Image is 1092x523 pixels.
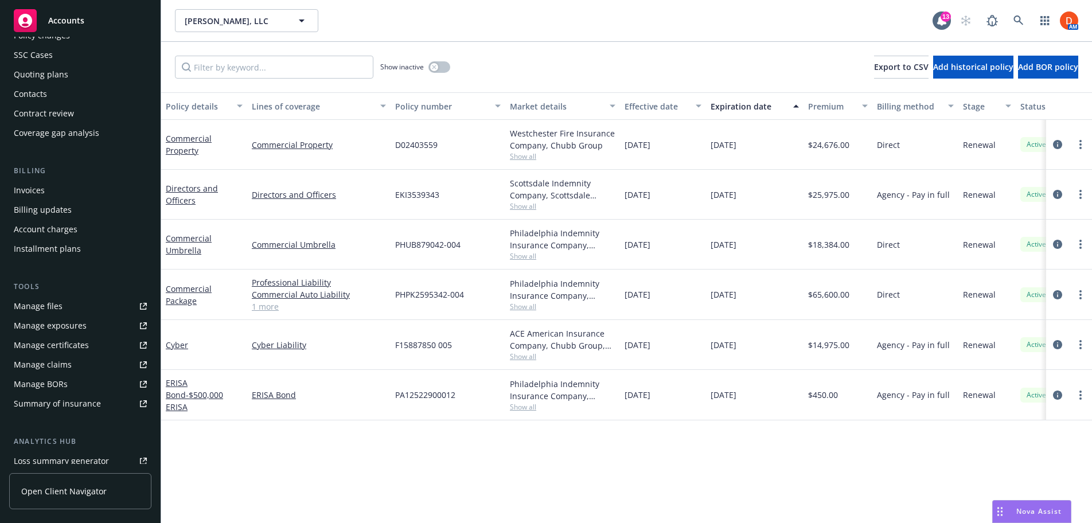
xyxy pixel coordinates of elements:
[166,377,223,412] a: ERISA Bond
[9,356,151,374] a: Manage claims
[9,165,151,177] div: Billing
[1025,139,1048,150] span: Active
[510,127,615,151] div: Westchester Fire Insurance Company, Chubb Group
[252,189,386,201] a: Directors and Officers
[625,139,650,151] span: [DATE]
[395,239,461,251] span: PHUB879042-004
[872,92,958,120] button: Billing method
[874,61,929,72] span: Export to CSV
[9,104,151,123] a: Contract review
[252,276,386,288] a: Professional Liability
[1051,138,1064,151] a: circleInformation
[963,139,996,151] span: Renewal
[9,201,151,219] a: Billing updates
[1074,188,1087,201] a: more
[510,251,615,261] span: Show all
[14,452,109,470] div: Loss summary generator
[9,336,151,354] a: Manage certificates
[510,378,615,402] div: Philadelphia Indemnity Insurance Company, [GEOGRAPHIC_DATA] Insurance Companies
[510,201,615,211] span: Show all
[9,395,151,413] a: Summary of insurance
[1018,61,1078,72] span: Add BOR policy
[1033,9,1056,32] a: Switch app
[1051,237,1064,251] a: circleInformation
[9,220,151,239] a: Account charges
[1060,11,1078,30] img: photo
[161,92,247,120] button: Policy details
[625,189,650,201] span: [DATE]
[395,189,439,201] span: EKI3539343
[175,56,373,79] input: Filter by keyword...
[877,239,900,251] span: Direct
[510,352,615,361] span: Show all
[711,339,736,351] span: [DATE]
[711,288,736,300] span: [DATE]
[9,240,151,258] a: Installment plans
[14,65,68,84] div: Quoting plans
[9,452,151,470] a: Loss summary generator
[395,288,464,300] span: PHPK2595342-004
[252,239,386,251] a: Commercial Umbrella
[711,389,736,401] span: [DATE]
[395,139,438,151] span: D02403559
[9,124,151,142] a: Coverage gap analysis
[510,177,615,201] div: Scottsdale Indemnity Company, Scottsdale Insurance Company (Nationwide), RT Specialty Insurance S...
[963,288,996,300] span: Renewal
[1025,189,1048,200] span: Active
[625,239,650,251] span: [DATE]
[963,100,999,112] div: Stage
[963,339,996,351] span: Renewal
[993,501,1007,522] div: Drag to move
[9,85,151,103] a: Contacts
[14,356,72,374] div: Manage claims
[941,11,951,22] div: 13
[808,139,849,151] span: $24,676.00
[252,339,386,351] a: Cyber Liability
[14,104,74,123] div: Contract review
[706,92,804,120] button: Expiration date
[14,375,68,393] div: Manage BORs
[808,100,855,112] div: Premium
[395,339,452,351] span: F15887850 005
[166,233,212,256] a: Commercial Umbrella
[1007,9,1030,32] a: Search
[1051,338,1064,352] a: circleInformation
[510,227,615,251] div: Philadelphia Indemnity Insurance Company, [GEOGRAPHIC_DATA] Insurance Companies
[14,317,87,335] div: Manage exposures
[21,485,107,497] span: Open Client Navigator
[981,9,1004,32] a: Report a Bug
[620,92,706,120] button: Effective date
[933,56,1013,79] button: Add historical policy
[14,181,45,200] div: Invoices
[711,100,786,112] div: Expiration date
[808,189,849,201] span: $25,975.00
[1020,100,1090,112] div: Status
[9,5,151,37] a: Accounts
[166,183,218,206] a: Directors and Officers
[9,297,151,315] a: Manage files
[48,16,84,25] span: Accounts
[166,100,230,112] div: Policy details
[510,151,615,161] span: Show all
[877,189,950,201] span: Agency - Pay in full
[877,288,900,300] span: Direct
[808,288,849,300] span: $65,600.00
[14,220,77,239] div: Account charges
[9,46,151,64] a: SSC Cases
[874,56,929,79] button: Export to CSV
[9,181,151,200] a: Invoices
[808,389,838,401] span: $450.00
[175,9,318,32] button: [PERSON_NAME], LLC
[1025,290,1048,300] span: Active
[252,300,386,313] a: 1 more
[1018,56,1078,79] button: Add BOR policy
[510,100,603,112] div: Market details
[166,389,223,412] span: - $500,000 ERISA
[9,65,151,84] a: Quoting plans
[711,189,736,201] span: [DATE]
[877,100,941,112] div: Billing method
[185,15,284,27] span: [PERSON_NAME], LLC
[252,288,386,300] a: Commercial Auto Liability
[1016,506,1062,516] span: Nova Assist
[625,100,689,112] div: Effective date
